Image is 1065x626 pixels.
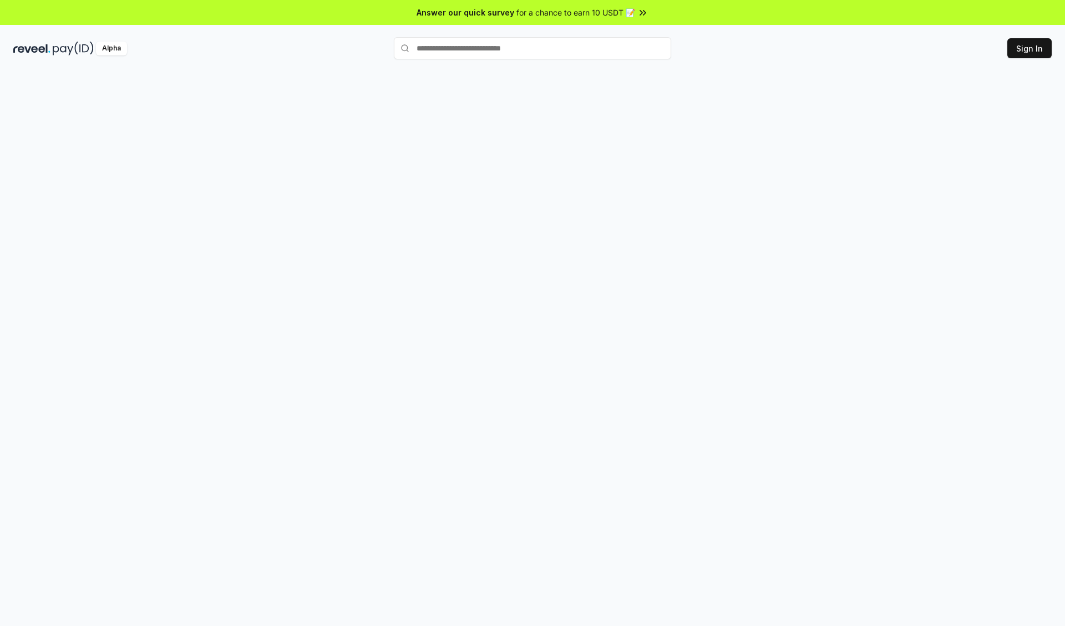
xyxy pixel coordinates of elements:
span: for a chance to earn 10 USDT 📝 [516,7,635,18]
div: Alpha [96,42,127,55]
img: pay_id [53,42,94,55]
button: Sign In [1007,38,1052,58]
img: reveel_dark [13,42,50,55]
span: Answer our quick survey [417,7,514,18]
